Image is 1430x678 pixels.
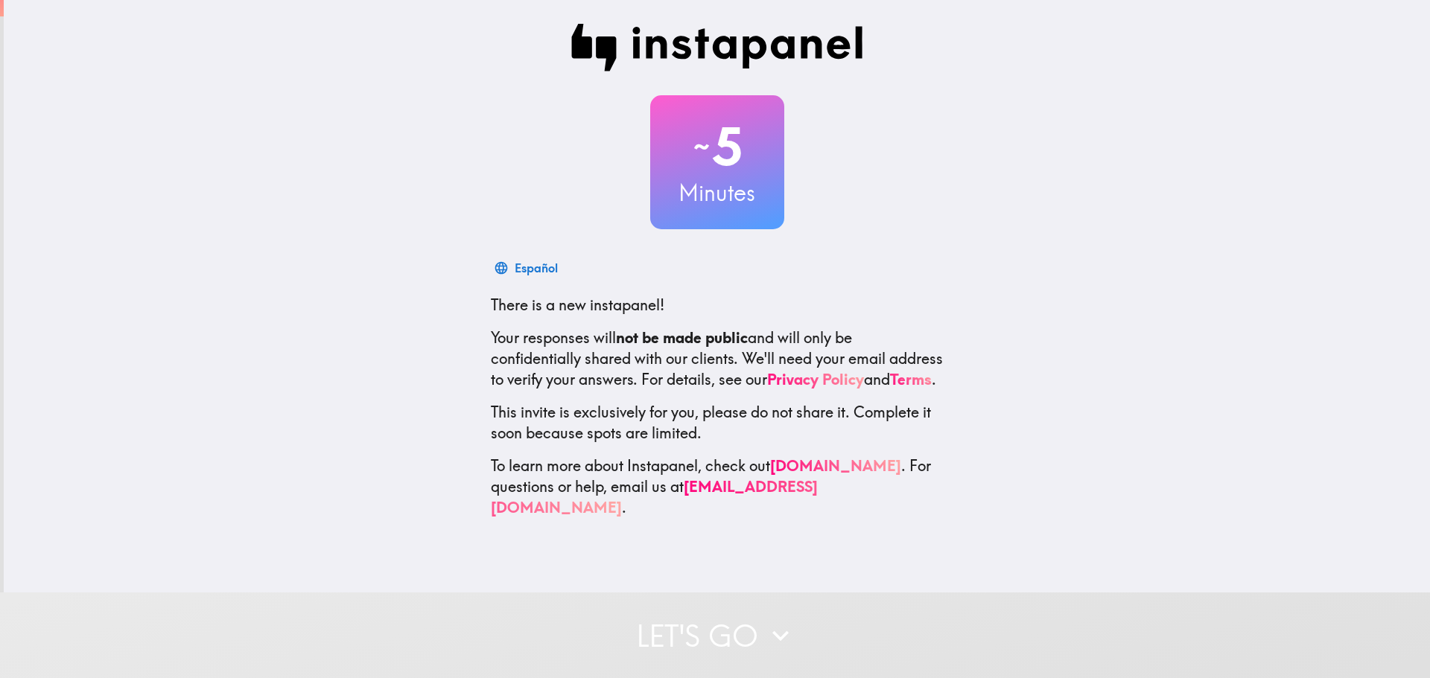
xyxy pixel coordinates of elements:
a: [DOMAIN_NAME] [770,456,901,475]
h2: 5 [650,116,784,177]
a: Terms [890,370,932,388]
img: Instapanel [571,24,863,71]
p: To learn more about Instapanel, check out . For questions or help, email us at . [491,455,944,518]
p: This invite is exclusively for you, please do not share it. Complete it soon because spots are li... [491,402,944,444]
h3: Minutes [650,177,784,208]
button: Español [491,253,564,283]
span: There is a new instapanel! [491,295,664,314]
p: Your responses will and will only be confidentially shared with our clients. We'll need your emai... [491,327,944,390]
a: Privacy Policy [767,370,864,388]
a: [EMAIL_ADDRESS][DOMAIN_NAME] [491,477,818,517]
div: Español [515,258,558,278]
b: not be made public [616,328,748,347]
span: ~ [691,124,712,169]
